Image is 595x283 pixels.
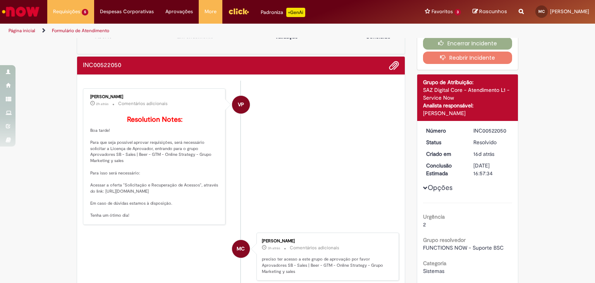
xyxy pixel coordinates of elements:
[238,95,244,114] span: VP
[550,8,589,15] span: [PERSON_NAME]
[205,8,217,16] span: More
[423,267,444,274] span: Sistemas
[420,162,468,177] dt: Conclusão Estimada
[228,5,249,17] img: click_logo_yellow_360x200.png
[237,240,245,258] span: MC
[454,9,461,16] span: 3
[96,102,108,106] time: 29/08/2025 12:12:09
[83,62,121,69] h2: INC00522050 Histórico de tíquete
[6,24,391,38] ul: Trilhas de página
[9,28,35,34] a: Página inicial
[389,60,399,71] button: Adicionar anexos
[473,162,509,177] div: [DATE] 16:57:34
[90,116,219,219] p: Boa tarde! Para que seja possível aprovar requisições, será necessário solicitar a Licença de Apr...
[538,9,545,14] span: MC
[90,95,219,99] div: [PERSON_NAME]
[290,245,339,251] small: Comentários adicionais
[473,150,494,157] time: 13/08/2025 16:45:48
[423,102,512,109] div: Analista responsável:
[479,8,507,15] span: Rascunhos
[473,138,509,146] div: Resolvido
[232,240,250,258] div: Maria Julia Campos De Castro
[423,221,426,228] span: 2
[423,86,512,102] div: SAZ Digital Core - Atendimento L1 - Service Now
[53,8,80,16] span: Requisições
[52,28,109,34] a: Formulário de Atendimento
[262,256,391,274] p: preciso ter acesso a este grupo de aprovação por favor Aprovadores SB - Sales | Beer - GTM - Onli...
[261,8,305,17] div: Padroniza
[96,102,108,106] span: 2h atrás
[232,96,250,114] div: Victor Pasqual
[423,37,512,50] button: Encerrar Incidente
[473,8,507,16] a: Rascunhos
[423,236,466,243] b: Grupo resolvedor
[423,109,512,117] div: [PERSON_NAME]
[262,239,391,243] div: [PERSON_NAME]
[423,213,445,220] b: Urgência
[423,78,512,86] div: Grupo de Atribuição:
[286,8,305,17] p: +GenAi
[420,150,468,158] dt: Criado em
[473,150,509,158] div: 13/08/2025 16:45:48
[432,8,453,16] span: Favoritos
[473,150,494,157] span: 16d atrás
[423,244,504,251] span: FUNCTIONS NOW - Suporte BSC
[82,9,88,16] span: 5
[268,246,280,250] span: 3h atrás
[127,115,182,124] b: Resolution Notes:
[268,246,280,250] time: 29/08/2025 10:58:56
[423,260,446,267] b: Categoria
[1,4,41,19] img: ServiceNow
[118,100,168,107] small: Comentários adicionais
[100,8,154,16] span: Despesas Corporativas
[473,127,509,135] div: INC00522050
[420,138,468,146] dt: Status
[420,127,468,135] dt: Número
[423,52,512,64] button: Reabrir Incidente
[165,8,193,16] span: Aprovações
